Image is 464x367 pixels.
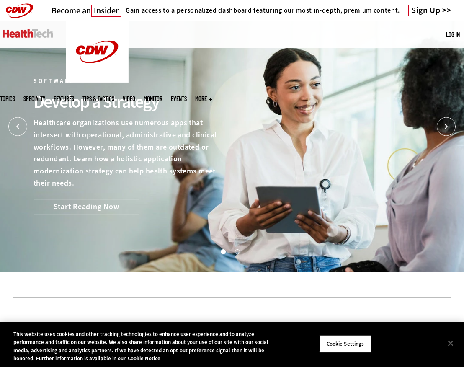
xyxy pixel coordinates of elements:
a: Gain access to a personalized dashboard featuring our most in-depth, premium content. [121,6,400,15]
a: Become anInsider [52,5,121,16]
a: Sign Up [408,5,454,16]
a: Events [171,96,187,102]
a: Video [123,96,135,102]
button: 1 of 2 [221,249,225,253]
img: Home [3,29,53,38]
a: CDW [66,76,129,85]
button: Close [441,334,460,352]
button: Prev [8,117,27,136]
img: Home [66,21,129,83]
a: More information about your privacy [128,355,160,362]
a: Features [54,96,74,102]
button: 2 of 2 [235,249,239,253]
div: User menu [446,30,460,39]
h3: Become an [52,5,121,16]
span: Insider [91,5,121,17]
div: This website uses cookies and other tracking technologies to enhance user experience and to analy... [13,330,278,363]
span: Specialty [23,96,45,102]
iframe: advertisement [80,310,384,348]
a: Tips & Tactics [82,96,114,102]
a: Log in [446,31,460,38]
button: Cookie Settings [319,335,371,353]
a: MonITor [144,96,162,102]
button: Next [437,117,456,136]
div: Develop a Strategy [34,90,219,113]
h4: Gain access to a personalized dashboard featuring our most in-depth, premium content. [126,6,400,15]
p: Healthcare organizations use numerous apps that intersect with operational, administrative and cl... [34,117,219,189]
span: More [195,96,212,102]
a: Start Reading Now [34,199,139,214]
